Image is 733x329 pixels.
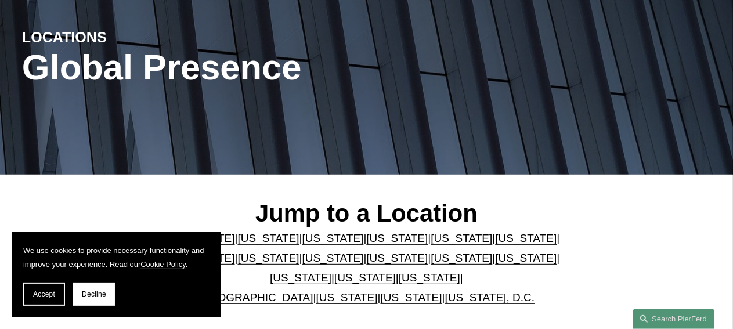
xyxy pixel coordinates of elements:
a: [US_STATE] [334,272,396,284]
a: [US_STATE] [367,252,428,264]
a: [US_STATE] [367,232,428,244]
span: Accept [33,290,55,298]
a: [US_STATE] [399,272,460,284]
h4: LOCATIONS [22,28,194,47]
section: Cookie banner [12,232,221,317]
a: [US_STATE] [431,232,492,244]
a: [US_STATE] [316,291,378,303]
a: [US_STATE] [302,252,364,264]
a: Search this site [633,309,714,329]
h1: Global Presence [22,47,482,88]
a: Cookie Policy [140,260,186,269]
a: [US_STATE] [381,291,442,303]
a: [US_STATE] [495,252,557,264]
button: Decline [73,283,115,306]
a: [GEOGRAPHIC_DATA] [198,291,313,303]
a: [US_STATE] [238,232,299,244]
h2: Jump to a Location [165,199,568,229]
a: [US_STATE] [270,272,331,284]
a: [US_STATE], D.C. [445,291,535,303]
p: We use cookies to provide necessary functionality and improve your experience. Read our . [23,244,209,271]
a: [US_STATE] [238,252,299,264]
p: | | | | | | | | | | | | | | | | | | [165,229,568,308]
a: [US_STATE] [495,232,557,244]
a: [US_STATE] [431,252,492,264]
button: Accept [23,283,65,306]
a: [US_STATE] [302,232,364,244]
span: Decline [82,290,106,298]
